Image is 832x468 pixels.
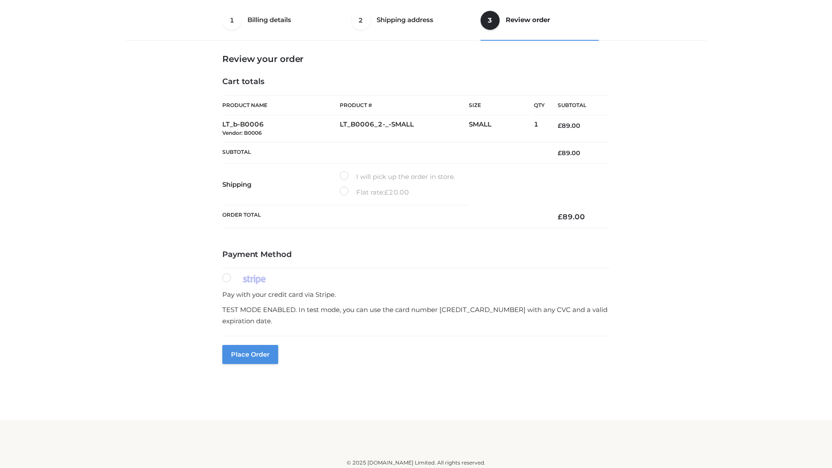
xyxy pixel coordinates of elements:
th: Order Total [222,205,545,228]
td: LT_b-B0006 [222,115,340,143]
th: Qty [534,95,545,115]
h4: Payment Method [222,250,610,260]
h4: Cart totals [222,77,610,87]
label: I will pick up the order in store. [340,171,455,182]
td: LT_B0006_2-_-SMALL [340,115,469,143]
bdi: 20.00 [384,188,409,196]
th: Shipping [222,164,340,205]
p: TEST MODE ENABLED. In test mode, you can use the card number [CREDIT_CARD_NUMBER] with any CVC an... [222,304,610,326]
th: Subtotal [222,142,545,163]
p: Pay with your credit card via Stripe. [222,289,610,300]
label: Flat rate: [340,187,409,198]
th: Product # [340,95,469,115]
button: Place order [222,345,278,364]
span: £ [558,122,562,130]
th: Product Name [222,95,340,115]
small: Vendor: B0006 [222,130,262,136]
bdi: 89.00 [558,149,580,157]
th: Subtotal [545,96,610,115]
bdi: 89.00 [558,122,580,130]
td: SMALL [469,115,534,143]
span: £ [384,188,389,196]
td: 1 [534,115,545,143]
h3: Review your order [222,54,610,64]
th: Size [469,96,530,115]
span: £ [558,212,562,221]
span: £ [558,149,562,157]
div: © 2025 [DOMAIN_NAME] Limited. All rights reserved. [129,458,703,467]
bdi: 89.00 [558,212,585,221]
